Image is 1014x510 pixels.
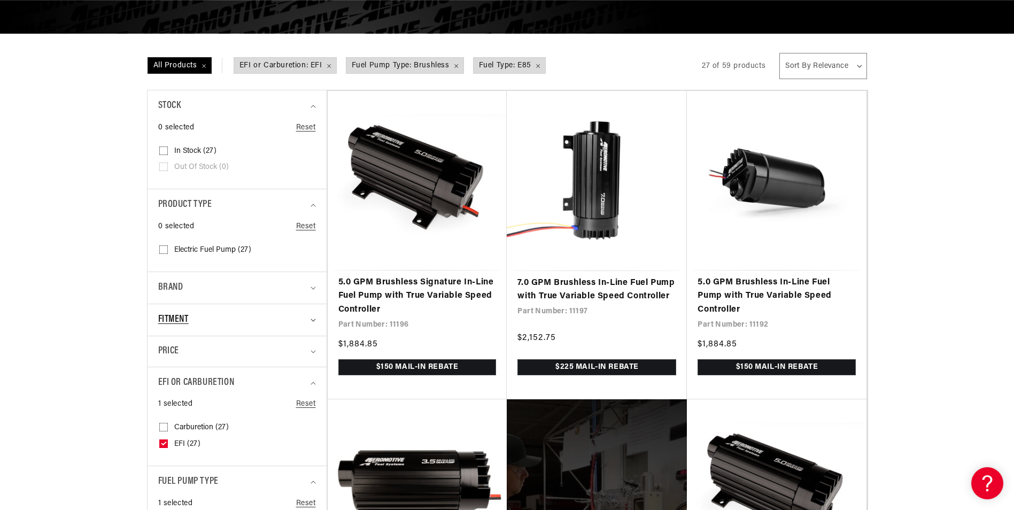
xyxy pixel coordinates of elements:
summary: Brand (0 selected) [158,272,316,304]
a: Fuel Pump Type: Brushless [345,58,465,74]
span: Out of stock (0) [174,163,229,172]
a: EFI or Carburetion: EFI [233,58,337,74]
summary: EFI or Carburetion (1 selected) [158,367,316,399]
span: EFI or Carburetion [158,375,235,391]
span: Price [158,344,179,359]
span: EFI (27) [174,439,200,449]
span: All Products [148,58,211,74]
span: 0 selected [158,221,195,233]
span: 27 of 59 products [702,62,765,70]
span: Fuel Pump Type [158,474,219,490]
span: Fuel Type: E85 [474,58,545,74]
a: Fuel Type: E85 [473,58,546,74]
span: 1 selected [158,498,193,509]
span: Carburetion (27) [174,423,229,432]
summary: Product type (0 selected) [158,189,316,221]
span: Brand [158,280,183,296]
span: EFI or Carburetion: EFI [234,58,336,74]
summary: Fuel Pump Type (1 selected) [158,466,316,498]
span: 0 selected [158,122,195,134]
span: Electric Fuel Pump (27) [174,245,251,255]
span: In stock (27) [174,146,216,156]
a: 5.0 GPM Brushless Signature In-Line Fuel Pump with True Variable Speed Controller [338,276,497,317]
span: Stock [158,98,181,114]
a: Reset [296,498,316,509]
summary: Stock (0 selected) [158,90,316,122]
a: 7.0 GPM Brushless In-Line Fuel Pump with True Variable Speed Controller [517,276,676,304]
span: Fuel Pump Type: Brushless [346,58,463,74]
a: Reset [296,398,316,410]
a: 5.0 GPM Brushless In-Line Fuel Pump with True Variable Speed Controller [698,276,856,317]
summary: Fitment (0 selected) [158,304,316,336]
a: Reset [296,221,316,233]
a: Reset [296,122,316,134]
span: 1 selected [158,398,193,410]
summary: Price [158,336,316,367]
span: Fitment [158,312,189,328]
a: All Products [147,58,233,74]
span: Product type [158,197,212,213]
